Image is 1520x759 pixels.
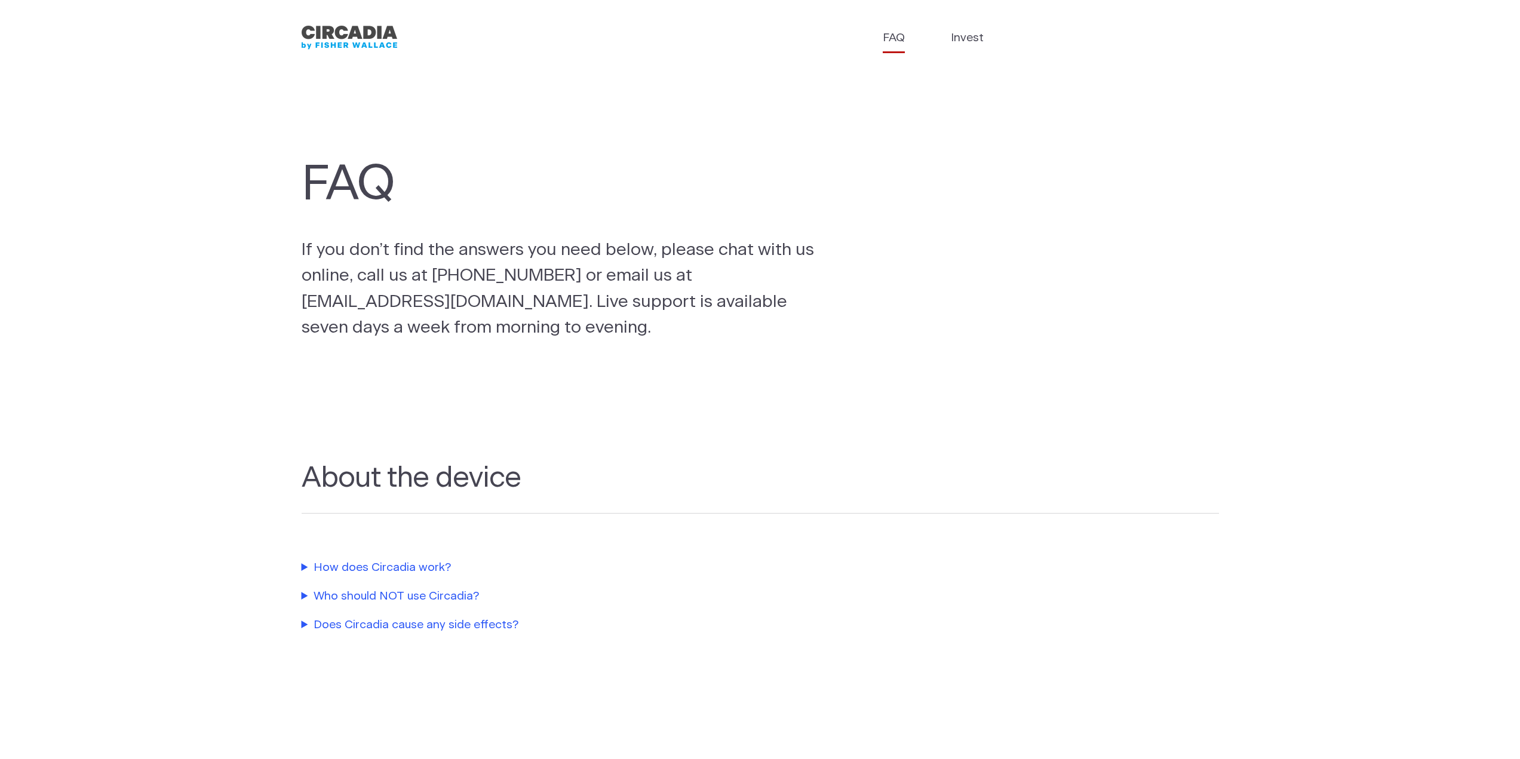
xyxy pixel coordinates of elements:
[302,560,845,577] summary: How does Circadia work?
[302,617,845,634] summary: Does Circadia cause any side effects?
[883,30,905,47] a: FAQ
[302,237,824,340] p: If you don’t find the answers you need below, please chat with us online, call us at [PHONE_NUMBE...
[951,30,984,47] a: Invest
[302,23,397,53] img: circadia_bfw.png
[302,157,818,214] h1: FAQ
[302,23,397,53] a: Circadia
[302,462,1219,513] h2: About the device
[302,588,845,606] summary: Who should NOT use Circadia?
